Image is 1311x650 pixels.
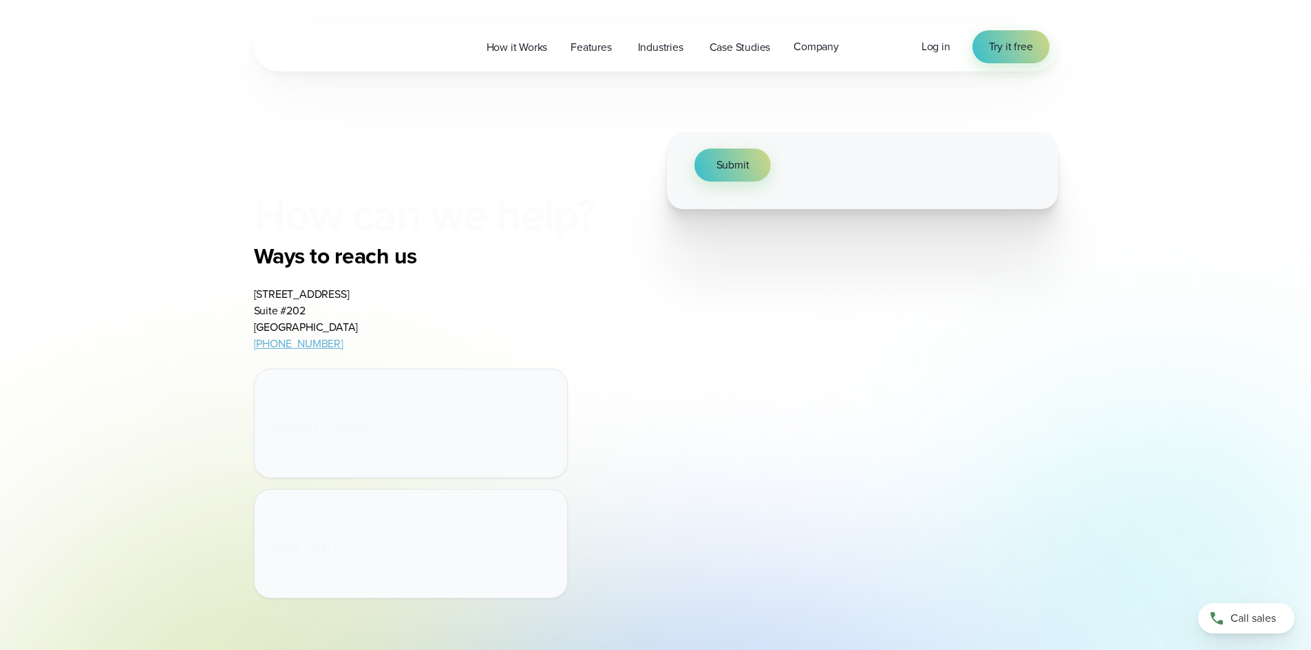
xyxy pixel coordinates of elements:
a: Case Studies [698,33,782,61]
a: Try it free [972,30,1049,63]
span: Try it free [989,39,1033,55]
span: How it Works [487,39,548,56]
a: How it Works [475,33,559,61]
a: Call sales [1198,603,1294,633]
span: Submit [716,157,749,173]
span: Call sales [1230,610,1276,627]
a: [PHONE_NUMBER] [254,336,343,351]
span: Industries [638,39,683,56]
span: Company [793,39,839,55]
h3: Ways to reach us [254,242,576,270]
span: Features [571,39,611,56]
a: Log in [921,39,950,55]
span: Case Studies [710,39,771,56]
span: Log in [921,39,950,54]
address: [STREET_ADDRESS] Suite #202 [GEOGRAPHIC_DATA] [254,286,359,352]
button: Submit [694,149,771,182]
